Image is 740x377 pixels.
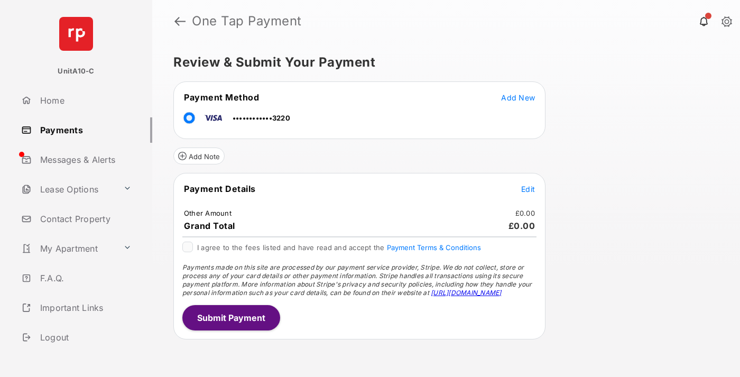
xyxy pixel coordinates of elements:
[58,66,94,77] p: UnitA10-C
[17,88,152,113] a: Home
[17,265,152,291] a: F.A.Q.
[183,208,232,218] td: Other Amount
[184,92,259,103] span: Payment Method
[515,208,535,218] td: £0.00
[173,148,225,164] button: Add Note
[508,220,535,231] span: £0.00
[17,117,152,143] a: Payments
[184,183,256,194] span: Payment Details
[17,325,152,350] a: Logout
[182,263,532,297] span: Payments made on this site are processed by our payment service provider, Stripe. We do not colle...
[17,236,119,261] a: My Apartment
[197,243,481,252] span: I agree to the fees listed and have read and accept the
[184,220,235,231] span: Grand Total
[192,15,302,27] strong: One Tap Payment
[233,114,290,122] span: ••••••••••••3220
[17,147,152,172] a: Messages & Alerts
[431,289,501,297] a: [URL][DOMAIN_NAME]
[501,93,535,102] span: Add New
[387,243,481,252] button: I agree to the fees listed and have read and accept the
[521,185,535,194] span: Edit
[182,305,280,330] button: Submit Payment
[521,183,535,194] button: Edit
[173,56,710,69] h5: Review & Submit Your Payment
[17,206,152,232] a: Contact Property
[59,17,93,51] img: svg+xml;base64,PHN2ZyB4bWxucz0iaHR0cDovL3d3dy53My5vcmcvMjAwMC9zdmciIHdpZHRoPSI2NCIgaGVpZ2h0PSI2NC...
[17,177,119,202] a: Lease Options
[17,295,136,320] a: Important Links
[501,92,535,103] button: Add New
